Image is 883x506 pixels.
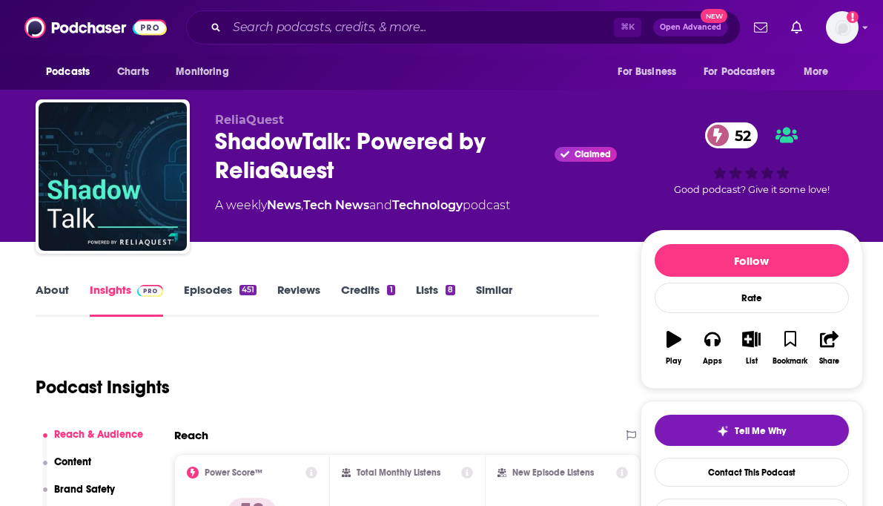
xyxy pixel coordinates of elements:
[215,197,510,214] div: A weekly podcast
[90,283,163,317] a: InsightsPodchaser Pro
[512,467,594,478] h2: New Episode Listens
[703,357,722,366] div: Apps
[117,62,149,82] span: Charts
[205,467,262,478] h2: Power Score™
[746,357,758,366] div: List
[717,425,729,437] img: tell me why sparkle
[341,283,394,317] a: Credits1
[36,58,109,86] button: open menu
[693,321,732,375] button: Apps
[819,357,839,366] div: Share
[36,376,170,398] h1: Podcast Insights
[655,458,849,487] a: Contact This Podcast
[215,113,284,127] span: ReliaQuest
[137,285,163,297] img: Podchaser Pro
[416,283,455,317] a: Lists8
[46,62,90,82] span: Podcasts
[36,283,69,317] a: About
[186,10,741,45] div: Search podcasts, credits, & more...
[446,285,455,295] div: 8
[108,58,158,86] a: Charts
[54,483,115,496] p: Brand Safety
[227,16,614,39] input: Search podcasts, credits, & more...
[732,321,770,375] button: List
[773,357,807,366] div: Bookmark
[655,321,693,375] button: Play
[301,198,303,212] span: ,
[43,428,144,456] button: Reach & Audience
[267,198,301,212] a: News
[303,198,369,212] a: Tech News
[54,428,143,441] p: Reach & Audience
[184,283,257,317] a: Episodes451
[369,198,392,212] span: and
[43,456,92,483] button: Content
[239,285,257,295] div: 451
[277,283,320,317] a: Reviews
[810,321,848,375] button: Share
[666,357,681,366] div: Play
[174,428,208,442] h2: Reach
[165,58,248,86] button: open menu
[54,456,91,468] p: Content
[771,321,810,375] button: Bookmark
[176,62,228,82] span: Monitoring
[387,285,394,295] div: 1
[357,467,440,478] h2: Total Monthly Listens
[476,283,512,317] a: Similar
[39,102,187,251] img: ShadowTalk: Powered by ReliaQuest
[655,415,849,446] button: tell me why sparkleTell Me Why
[735,425,786,437] span: Tell Me Why
[392,198,463,212] a: Technology
[24,13,167,42] img: Podchaser - Follow, Share and Rate Podcasts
